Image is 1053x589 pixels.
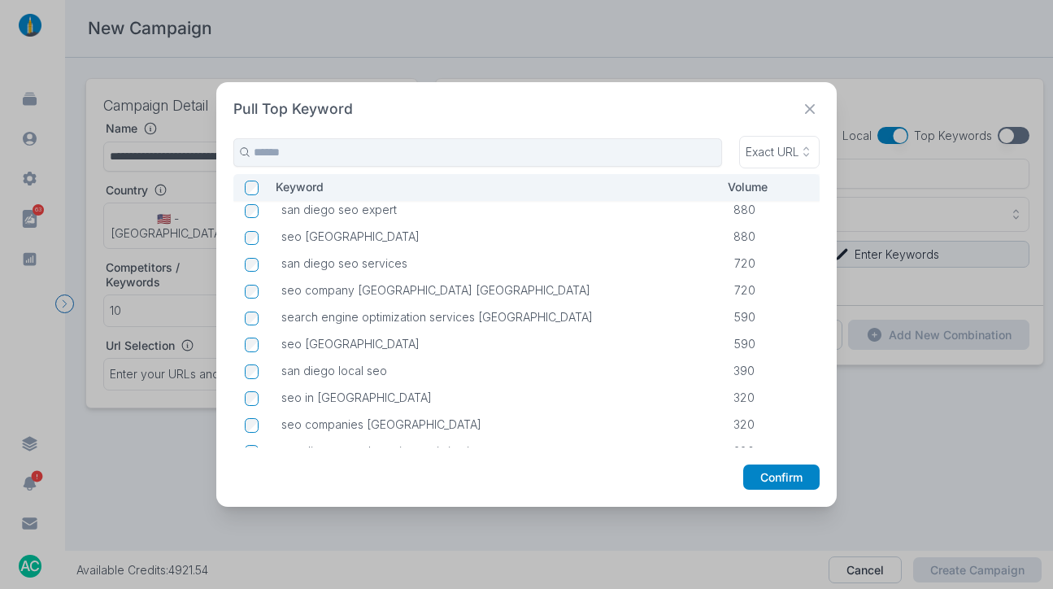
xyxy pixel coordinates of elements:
p: seo companies [GEOGRAPHIC_DATA] [281,417,711,432]
p: Exact URL [746,145,799,159]
span: 320 [733,417,755,431]
span: 590 [733,337,755,351]
p: seo in [GEOGRAPHIC_DATA] [281,390,711,405]
span: 880 [733,203,755,216]
span: 320 [733,444,755,458]
span: 720 [733,256,755,270]
p: san diego seo services [281,256,711,271]
p: Volume [728,180,801,194]
span: 590 [733,310,755,324]
p: san diego search engine optimization [281,444,711,459]
p: san diego seo expert [281,203,711,217]
p: seo company [GEOGRAPHIC_DATA] [GEOGRAPHIC_DATA] [281,283,711,298]
span: 390 [733,364,755,377]
button: Exact URL [739,136,820,168]
button: Confirm [743,465,820,491]
span: 720 [733,283,755,297]
p: Keyword [276,180,703,194]
p: seo [GEOGRAPHIC_DATA] [281,337,711,351]
p: seo [GEOGRAPHIC_DATA] [281,229,711,244]
h2: Pull Top Keyword [233,99,353,120]
span: 320 [733,390,755,404]
p: san diego local seo [281,364,711,378]
span: 880 [733,229,755,243]
p: search engine optimization services [GEOGRAPHIC_DATA] [281,310,711,325]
